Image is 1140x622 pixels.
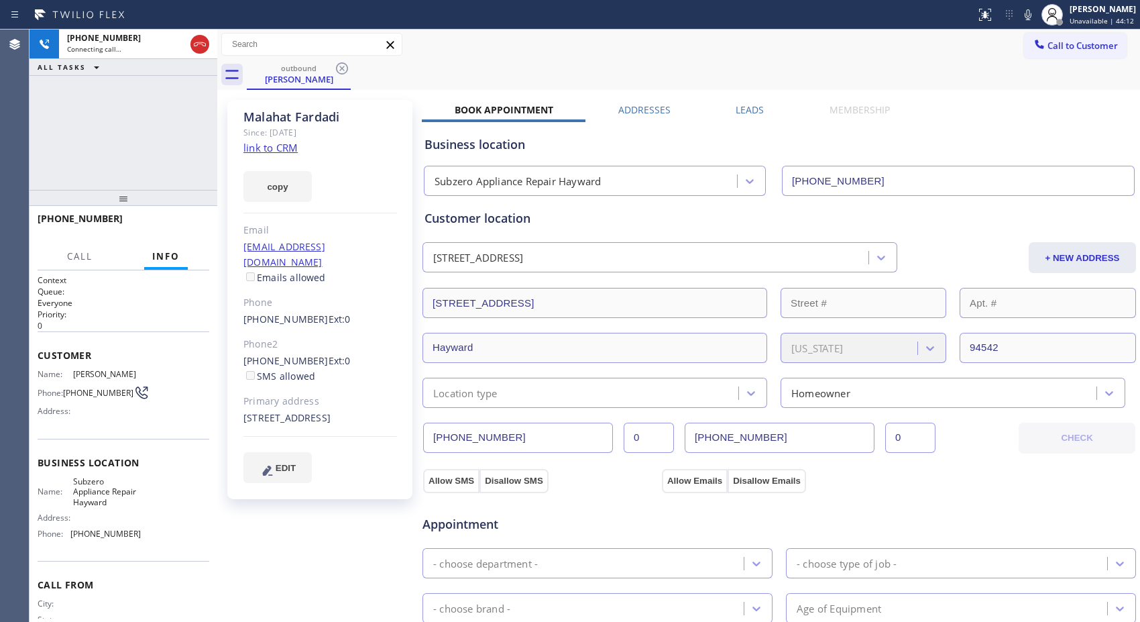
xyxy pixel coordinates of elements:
div: Age of Equipment [797,601,881,616]
span: EDIT [276,463,296,473]
input: Street # [781,288,946,318]
span: City: [38,599,73,609]
a: link to CRM [243,141,298,154]
div: Malahat Fardadi [243,109,397,125]
h1: Context [38,274,209,286]
div: outbound [248,63,349,73]
span: ALL TASKS [38,62,86,72]
button: Mute [1019,5,1037,24]
div: [STREET_ADDRESS] [433,250,523,266]
span: [PHONE_NUMBER] [70,529,141,539]
span: Address: [38,406,73,416]
label: Membership [830,103,890,116]
input: Phone Number 2 [685,423,874,453]
span: Address: [38,513,73,523]
span: Info [152,250,180,262]
span: Name: [38,486,73,497]
span: Phone: [38,529,70,539]
span: Ext: 0 [329,313,351,325]
span: Call [67,250,93,262]
button: Call [59,244,101,270]
div: - choose department - [433,556,538,571]
input: Ext. [624,423,674,453]
input: Phone Number [423,423,613,453]
span: Business location [38,456,209,469]
a: [PHONE_NUMBER] [243,354,329,367]
label: SMS allowed [243,370,315,382]
button: Allow SMS [423,469,479,493]
input: SMS allowed [246,371,255,380]
span: Appointment [422,515,659,533]
label: Addresses [618,103,671,116]
div: Subzero Appliance Repair Hayward [435,174,601,189]
h2: Priority: [38,309,209,320]
div: Phone2 [243,337,397,352]
span: [PHONE_NUMBER] [67,32,141,44]
span: Connecting call… [67,44,121,54]
a: [EMAIL_ADDRESS][DOMAIN_NAME] [243,240,325,268]
span: Subzero Appliance Repair Hayward [73,476,140,507]
h2: Queue: [38,286,209,297]
span: Call From [38,578,209,591]
button: EDIT [243,452,312,483]
div: Customer location [424,209,1134,227]
input: Apt. # [960,288,1136,318]
span: Phone: [38,388,63,398]
input: Emails allowed [246,272,255,281]
input: Phone Number [782,166,1135,196]
label: Book Appointment [455,103,553,116]
span: Unavailable | 44:12 [1070,16,1134,25]
div: Since: [DATE] [243,125,397,140]
p: Everyone [38,297,209,309]
div: Homeowner [791,385,850,401]
div: Location type [433,385,498,401]
div: [STREET_ADDRESS] [243,411,397,426]
div: - choose brand - [433,601,510,616]
span: Name: [38,369,73,379]
span: [PHONE_NUMBER] [63,388,133,398]
input: ZIP [960,333,1136,363]
div: Business location [424,136,1134,154]
span: [PHONE_NUMBER] [38,212,123,225]
button: Allow Emails [662,469,728,493]
button: Info [144,244,188,270]
button: Disallow SMS [479,469,549,493]
input: City [422,333,767,363]
div: - choose type of job - [797,556,897,571]
button: Disallow Emails [728,469,806,493]
a: [PHONE_NUMBER] [243,313,329,325]
span: Customer [38,349,209,362]
div: Email [243,223,397,238]
button: ALL TASKS [30,59,113,75]
button: Call to Customer [1024,33,1127,58]
div: Phone [243,295,397,311]
div: Primary address [243,394,397,409]
div: [PERSON_NAME] [248,73,349,85]
button: + NEW ADDRESS [1029,242,1136,273]
button: copy [243,171,312,202]
span: Ext: 0 [329,354,351,367]
input: Search [222,34,402,55]
label: Emails allowed [243,271,326,284]
button: Hang up [190,35,209,54]
div: [PERSON_NAME] [1070,3,1136,15]
p: 0 [38,320,209,331]
input: Address [422,288,767,318]
span: [PERSON_NAME] [73,369,140,379]
span: Call to Customer [1047,40,1118,52]
div: Malahat Fardadi [248,60,349,89]
input: Ext. 2 [885,423,935,453]
label: Leads [736,103,764,116]
button: CHECK [1019,423,1135,454]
